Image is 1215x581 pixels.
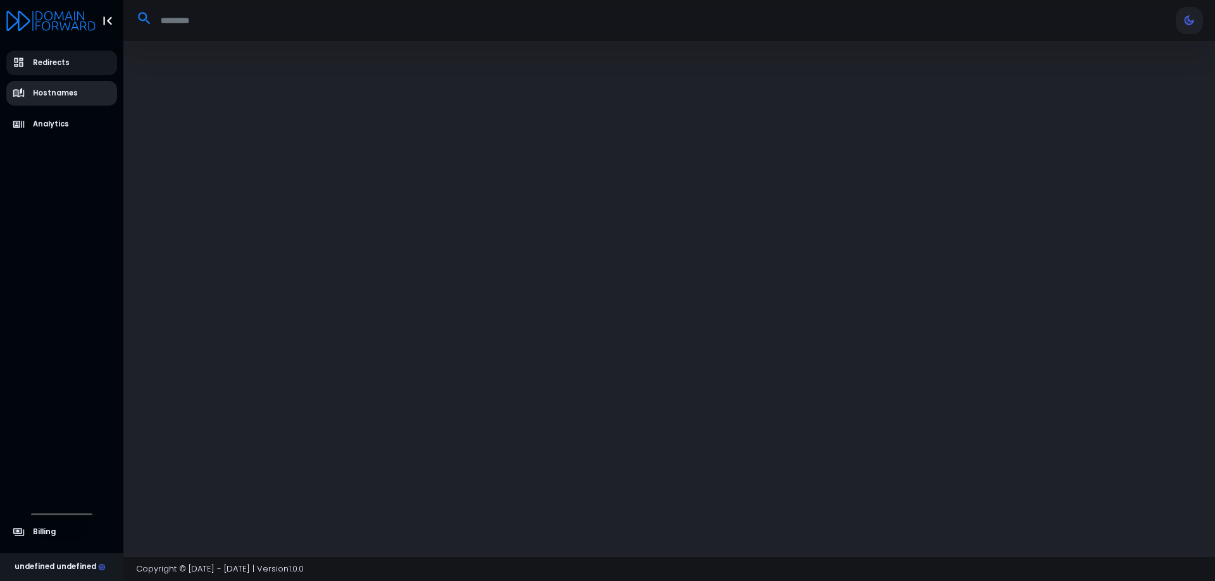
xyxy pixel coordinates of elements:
span: Analytics [33,119,69,130]
span: Copyright © [DATE] - [DATE] | Version 1.0.0 [136,563,304,575]
a: Redirects [6,51,118,75]
a: Hostnames [6,81,118,106]
div: undefined undefined [15,561,106,573]
span: Redirects [33,58,70,68]
a: Analytics [6,112,118,137]
span: Billing [33,527,56,537]
a: Logo [6,11,96,28]
button: Toggle Aside [96,9,120,33]
a: Billing [6,520,118,544]
span: Hostnames [33,88,78,99]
